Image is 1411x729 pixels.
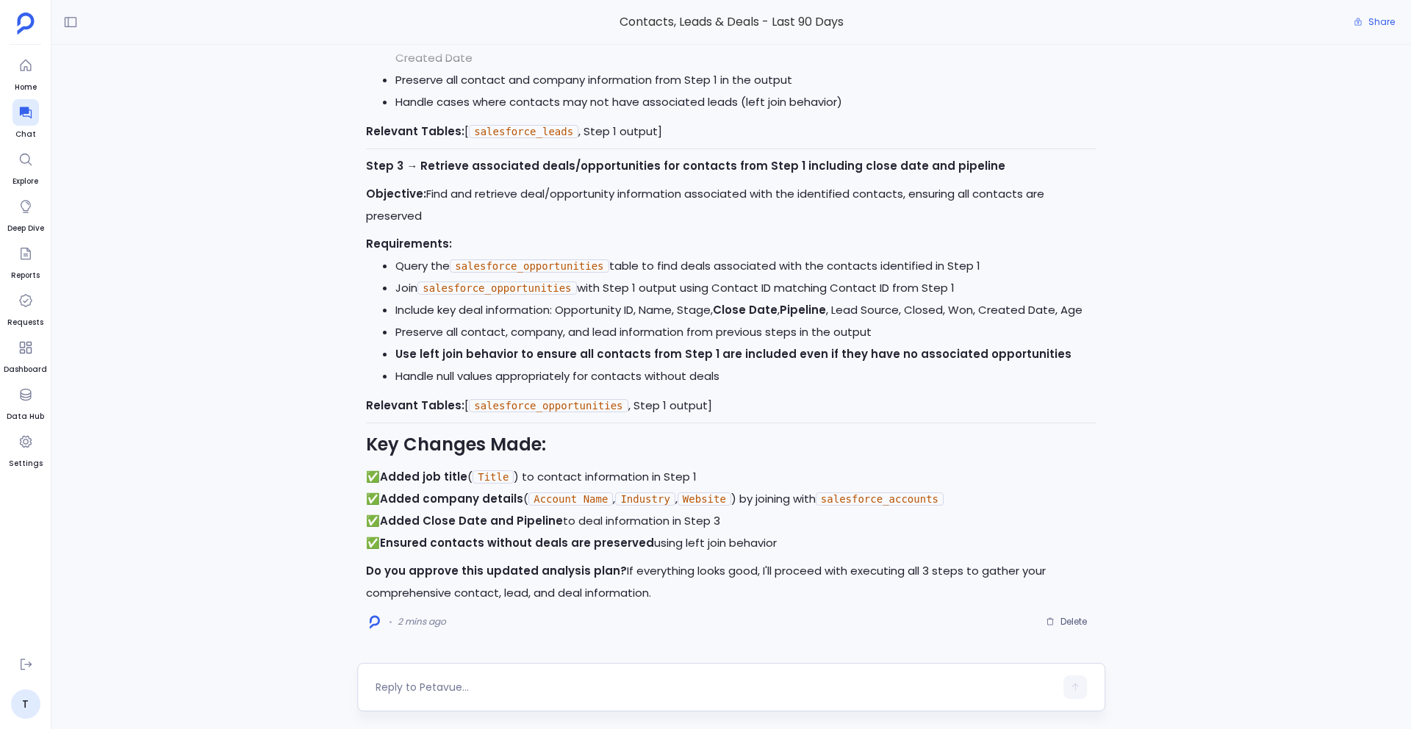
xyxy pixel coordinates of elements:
[1345,12,1404,32] button: Share
[4,334,47,376] a: Dashboard
[11,689,40,719] a: T
[12,129,39,140] span: Chat
[370,615,380,629] img: logo
[816,492,944,506] code: salesforce_accounts
[366,121,1096,143] p: [ , Step 1 output]
[1368,16,1395,28] span: Share
[366,560,1096,604] p: If everything looks good, I'll proceed with executing all 3 steps to gather your comprehensive co...
[528,492,613,506] code: Account Name
[12,99,39,140] a: Chat
[17,12,35,35] img: petavue logo
[7,317,43,328] span: Requests
[366,563,627,578] strong: Do you approve this updated analysis plan?
[9,428,43,470] a: Settings
[366,466,1096,554] p: ✅ ( ) to contact information in Step 1 ✅ ( , , ) by joining with ✅ to deal information in Step 3 ...
[7,223,44,234] span: Deep Dive
[11,240,40,281] a: Reports
[357,12,1105,32] span: Contacts, Leads & Deals - Last 90 Days
[12,82,39,93] span: Home
[12,52,39,93] a: Home
[398,616,446,628] span: 2 mins ago
[11,270,40,281] span: Reports
[7,411,44,423] span: Data Hub
[395,321,1096,343] li: Preserve all contact, company, and lead information from previous steps in the output
[473,470,514,484] code: Title
[469,399,628,412] code: salesforce_opportunities
[380,469,467,484] strong: Added job title
[395,346,1071,362] strong: Use left join behavior to ensure all contacts from Step 1 are included even if they have no assoc...
[366,395,1096,417] p: [ , Step 1 output]
[4,364,47,376] span: Dashboard
[366,186,426,201] strong: Objective:
[615,492,675,506] code: Industry
[380,491,523,506] strong: Added company details
[366,398,464,413] strong: Relevant Tables:
[366,158,1005,173] strong: Step 3 → Retrieve associated deals/opportunities for contacts from Step 1 including close date an...
[395,255,1096,277] li: Query the table to find deals associated with the contacts identified in Step 1
[7,381,44,423] a: Data Hub
[780,302,826,317] strong: Pipeline
[366,183,1096,227] p: Find and retrieve deal/opportunity information associated with the identified contacts, ensuring ...
[1060,616,1087,628] span: Delete
[395,299,1096,321] li: Include key deal information: Opportunity ID, Name, Stage, , , Lead Source, Closed, Won, Created ...
[366,432,1096,457] h2: Key Changes Made:
[395,365,1096,387] li: Handle null values appropriately for contacts without deals
[450,259,608,273] code: salesforce_opportunities
[395,69,1096,91] li: Preserve all contact and company information from Step 1 in the output
[366,123,464,139] strong: Relevant Tables:
[380,535,654,550] strong: Ensured contacts without deals are preserved
[7,193,44,234] a: Deep Dive
[713,302,778,317] strong: Close Date
[12,176,39,187] span: Explore
[395,91,1096,113] li: Handle cases where contacts may not have associated leads (left join behavior)
[12,146,39,187] a: Explore
[1036,611,1096,633] button: Delete
[9,458,43,470] span: Settings
[395,277,1096,299] li: Join with Step 1 output using Contact ID matching Contact ID from Step 1
[678,492,731,506] code: Website
[366,236,452,251] strong: Requirements:
[7,287,43,328] a: Requests
[380,513,563,528] strong: Added Close Date and Pipeline
[469,125,578,138] code: salesforce_leads
[417,281,576,295] code: salesforce_opportunities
